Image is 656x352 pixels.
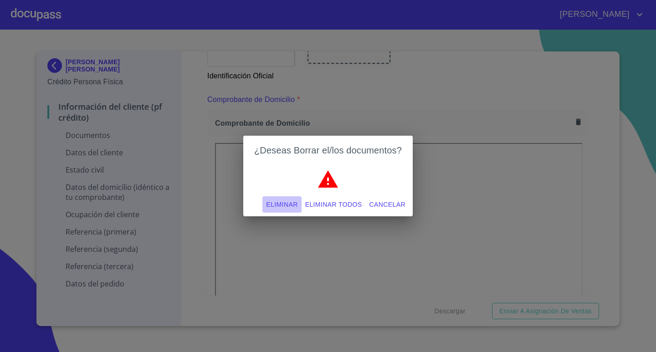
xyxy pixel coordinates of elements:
span: Eliminar [266,199,297,210]
span: Cancelar [369,199,405,210]
button: Eliminar [262,196,301,213]
span: Eliminar todos [305,199,362,210]
button: Eliminar todos [302,196,366,213]
button: Cancelar [366,196,409,213]
h2: ¿Deseas Borrar el/los documentos? [254,143,402,158]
